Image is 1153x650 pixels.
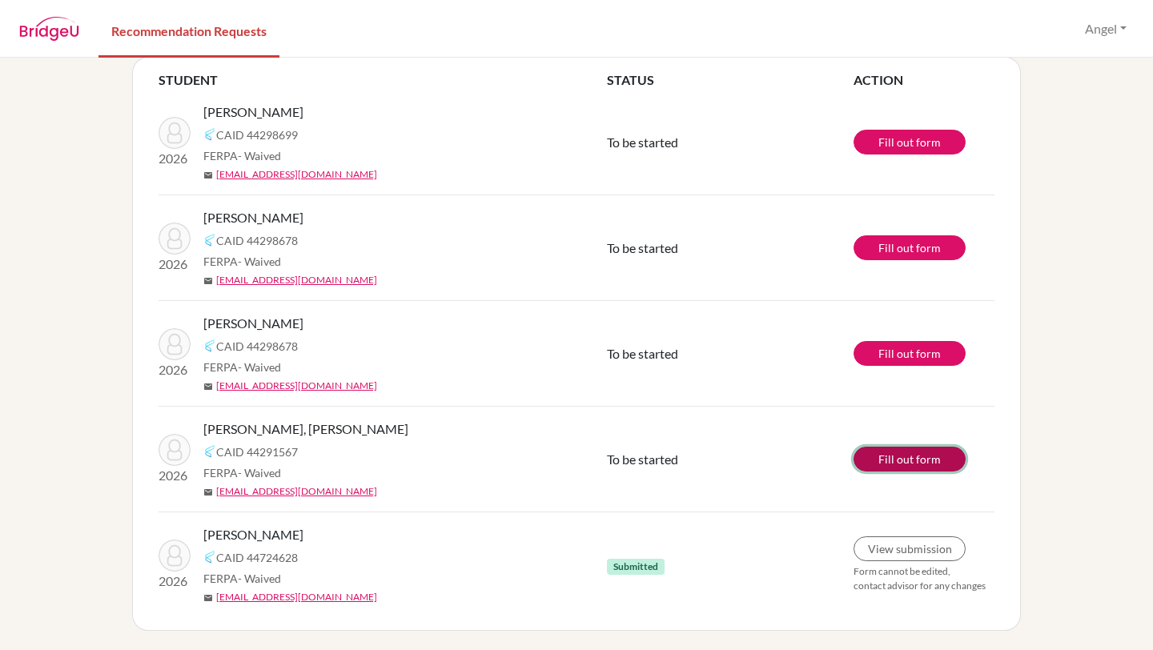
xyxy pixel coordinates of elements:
a: [EMAIL_ADDRESS][DOMAIN_NAME] [216,167,377,182]
span: - Waived [238,149,281,162]
span: To be started [607,240,678,255]
span: mail [203,382,213,391]
span: To be started [607,134,678,150]
span: Submitted [607,559,665,575]
button: Angel [1078,14,1134,44]
img: Common App logo [203,234,216,247]
span: mail [203,276,213,286]
img: Obando, Humberto [159,117,191,149]
span: FERPA [203,570,281,587]
span: CAID 44298699 [216,126,298,143]
a: [EMAIL_ADDRESS][DOMAIN_NAME] [216,379,377,393]
img: Simon, Michaela [159,223,191,255]
img: Faraj Bueso, Valeria [159,434,191,466]
img: BridgeU logo [19,17,79,41]
span: FERPA [203,147,281,164]
span: - Waived [238,466,281,479]
a: [EMAIL_ADDRESS][DOMAIN_NAME] [216,484,377,499]
span: - Waived [238,572,281,585]
p: 2026 [159,255,191,274]
span: CAID 44298678 [216,232,298,249]
img: Simon, Michaela [159,328,191,360]
span: - Waived [238,255,281,268]
p: 2026 [159,360,191,379]
th: ACTION [854,70,994,90]
a: Recommendation Requests [98,2,279,58]
th: STATUS [607,70,854,90]
a: Fill out form [854,235,966,260]
img: Common App logo [203,445,216,458]
a: View submission [854,536,966,561]
span: FERPA [203,253,281,270]
span: [PERSON_NAME] [203,525,303,544]
img: Common App logo [203,551,216,564]
p: 2026 [159,149,191,168]
span: - Waived [238,360,281,374]
p: 2026 [159,572,191,591]
span: CAID 44298678 [216,338,298,355]
span: mail [203,171,213,180]
span: CAID 44291567 [216,443,298,460]
span: To be started [607,451,678,467]
a: [EMAIL_ADDRESS][DOMAIN_NAME] [216,273,377,287]
span: mail [203,487,213,497]
span: [PERSON_NAME] [203,208,303,227]
span: [PERSON_NAME], [PERSON_NAME] [203,419,408,439]
span: [PERSON_NAME] [203,102,303,122]
p: 2026 [159,466,191,485]
span: mail [203,593,213,603]
img: Irias, Valeria [159,540,191,572]
span: FERPA [203,359,281,375]
span: [PERSON_NAME] [203,314,303,333]
span: FERPA [203,464,281,481]
a: Fill out form [854,447,966,471]
a: [EMAIL_ADDRESS][DOMAIN_NAME] [216,590,377,604]
p: Form cannot be edited, contact advisor for any changes [854,564,994,593]
span: CAID 44724628 [216,549,298,566]
a: Fill out form [854,341,966,366]
a: Fill out form [854,130,966,154]
img: Common App logo [203,339,216,352]
img: Common App logo [203,128,216,141]
span: To be started [607,346,678,361]
th: STUDENT [159,70,607,90]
